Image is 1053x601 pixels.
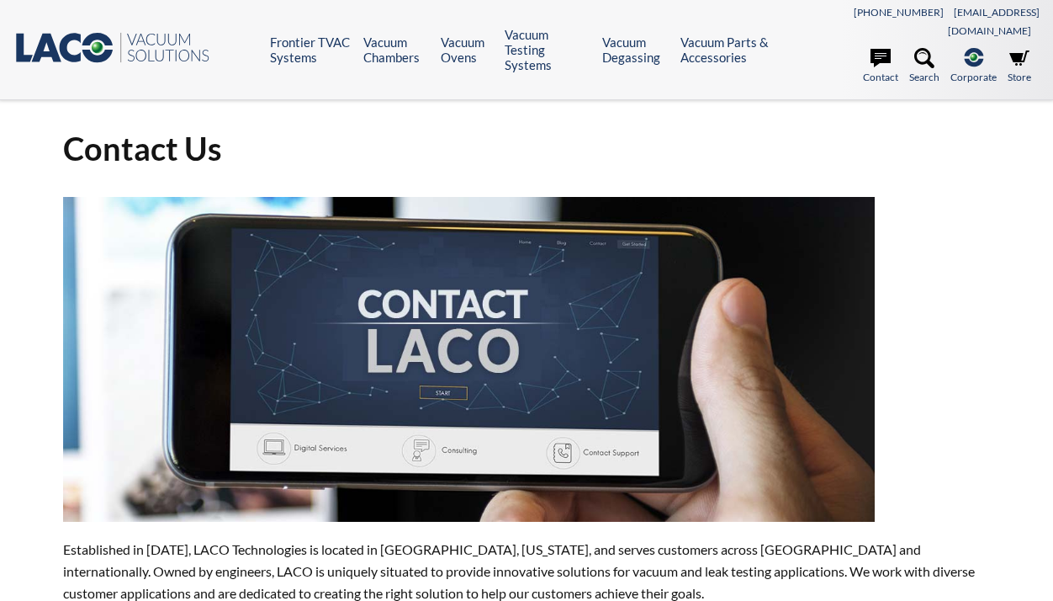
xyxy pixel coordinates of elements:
a: Vacuum Chambers [363,35,427,65]
a: Vacuum Parts & Accessories [680,35,779,65]
span: Corporate [950,69,997,85]
a: Vacuum Ovens [441,35,492,65]
img: ContactUs.jpg [63,197,875,522]
a: Store [1008,48,1031,85]
a: Contact [863,48,898,85]
h1: Contact Us [63,128,991,169]
a: Vacuum Degassing [602,35,668,65]
a: Vacuum Testing Systems [505,27,590,72]
a: [EMAIL_ADDRESS][DOMAIN_NAME] [948,6,1040,37]
a: Search [909,48,939,85]
a: [PHONE_NUMBER] [854,6,944,19]
a: Frontier TVAC Systems [270,35,351,65]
